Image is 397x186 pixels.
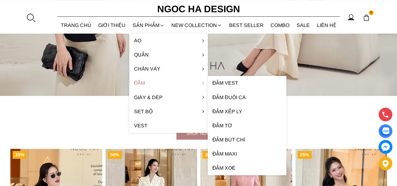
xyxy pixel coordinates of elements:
a: NEW COLLECTION [168,17,226,34]
a: Shop now [176,128,221,139]
a: Combo [267,17,293,34]
a: Đầm bút chì [208,133,286,147]
a: Vest [129,119,208,133]
a: LIÊN HỆ [313,17,340,34]
a: Áo [129,34,208,48]
a: Chân váy [129,62,208,76]
a: Đầm đuôi cá [208,90,286,104]
img: Display image [381,127,389,135]
div: Shop now [176,130,221,137]
h4: New Arrivals [10,105,387,125]
a: Ngoc Ha Design [152,2,246,17]
span: 0 [369,10,374,15]
a: GIỚI THIỆU [95,17,129,34]
a: Set Bộ [129,104,208,119]
a: TRANG CHỦ [57,17,95,34]
a: Quần [129,48,208,62]
a: Đầm xếp ly [208,104,286,119]
div: SẢN PHẨM [129,17,168,34]
a: Đầm Vest [208,76,286,90]
a: Đầm [129,76,208,90]
a: SALE [293,17,314,34]
a: messenger [378,140,392,154]
a: Đầm xoè [208,161,286,175]
a: Display image [378,124,392,138]
img: img-CART-ICON-ksit0nf1 [363,14,370,21]
a: Đầm tơ [208,119,286,133]
a: Giày & Dép [129,90,208,104]
a: BEST SELLER [226,17,267,34]
a: Đầm Maxi [208,147,286,161]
